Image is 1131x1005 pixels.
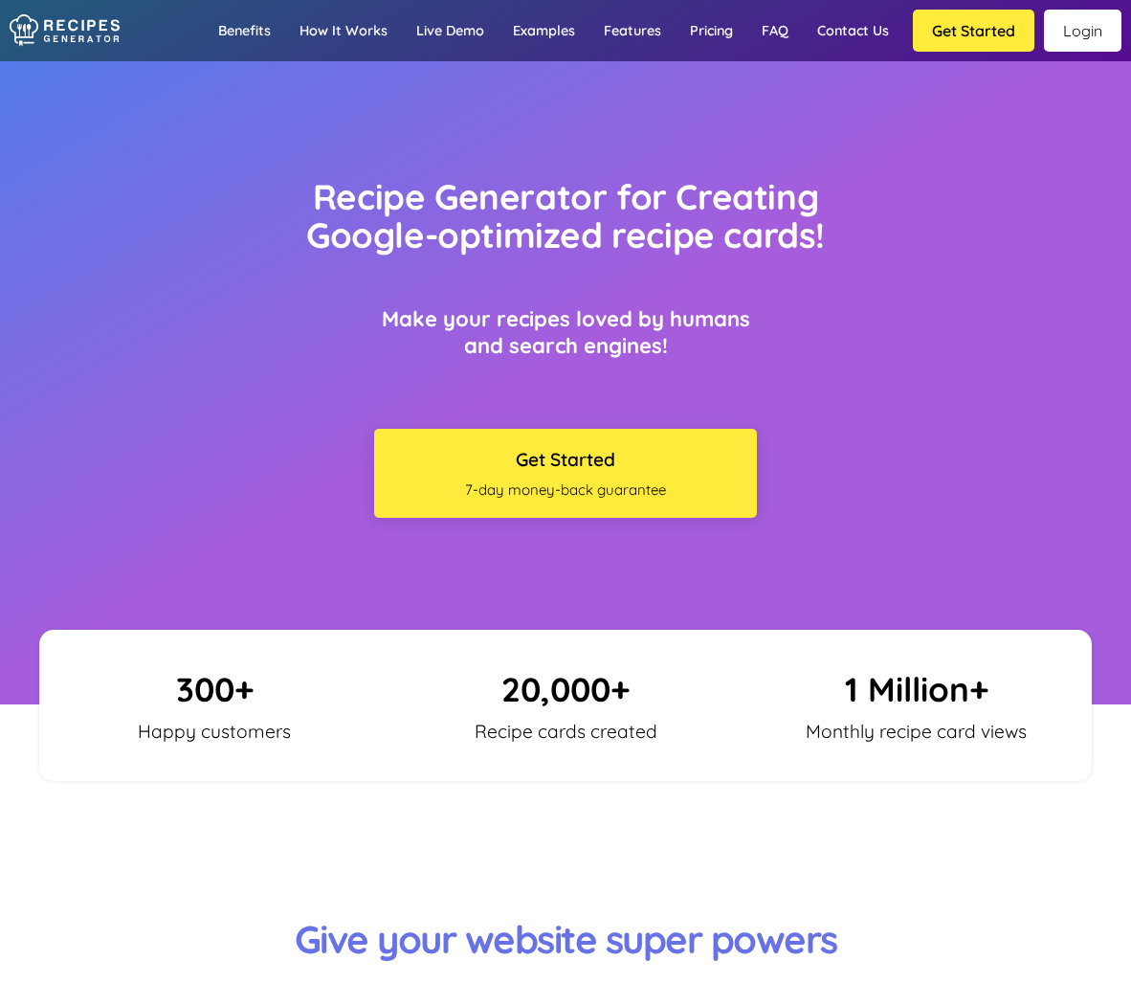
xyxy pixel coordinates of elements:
a: Contact us [803,3,903,58]
p: Recipe cards created [436,720,695,743]
p: 300+ [54,668,376,710]
a: Live demo [402,3,499,58]
span: 7-day money-back guarantee [384,480,747,499]
p: 1 Million+ [755,668,1077,710]
button: Get Started [913,10,1034,52]
a: How it works [285,3,402,58]
p: 20,000+ [405,668,727,710]
p: Monthly recipe card views [787,720,1046,743]
a: Pricing [676,3,747,58]
button: Get Started7-day money-back guarantee [374,429,757,518]
a: Examples [499,3,589,58]
h3: Give your website super powers [183,915,948,963]
p: Happy customers [85,720,344,743]
a: Features [589,3,676,58]
a: FAQ [747,3,803,58]
h1: Recipe Generator for Creating Google-optimized recipe cards! [269,177,862,254]
h3: Make your recipes loved by humans and search engines! [374,305,757,359]
a: Login [1044,10,1121,52]
a: Benefits [204,3,285,58]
